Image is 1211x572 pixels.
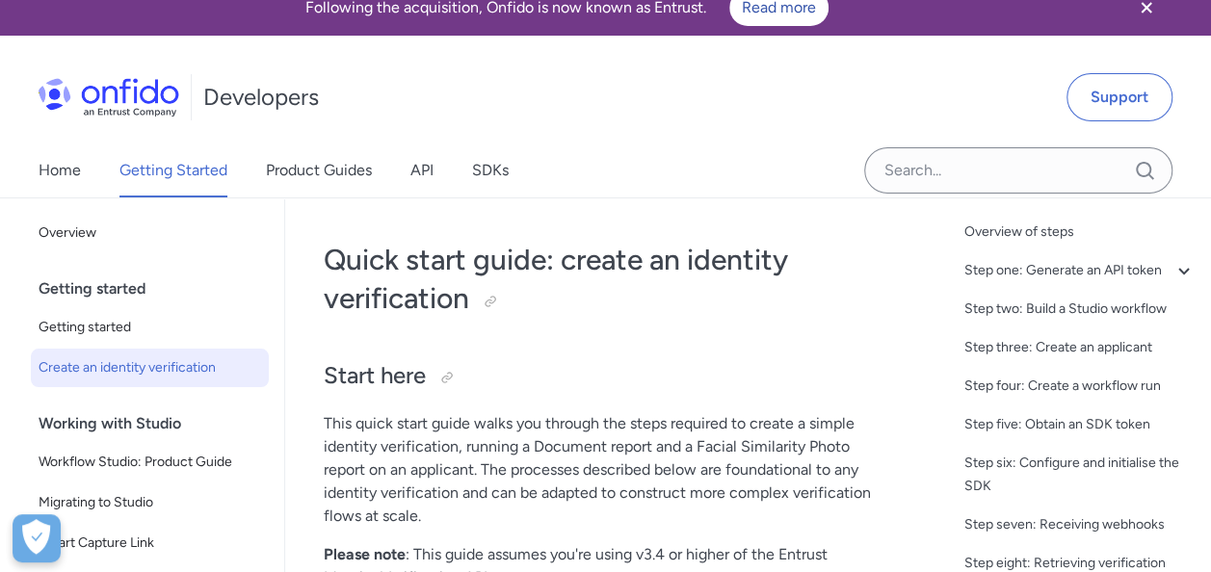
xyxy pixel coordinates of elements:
[39,143,81,197] a: Home
[39,356,261,379] span: Create an identity verification
[31,524,269,562] a: Smart Capture Link
[964,452,1196,498] a: Step six: Configure and initialise the SDK
[964,413,1196,436] a: Step five: Obtain an SDK token
[266,143,372,197] a: Product Guides
[472,143,509,197] a: SDKs
[39,532,261,555] span: Smart Capture Link
[324,412,883,528] p: This quick start guide walks you through the steps required to create a simple identity verificat...
[39,404,276,443] div: Working with Studio
[39,451,261,474] span: Workflow Studio: Product Guide
[964,375,1196,398] a: Step four: Create a workflow run
[324,545,406,563] strong: Please note
[119,143,227,197] a: Getting Started
[964,259,1196,282] a: Step one: Generate an API token
[1066,73,1172,121] a: Support
[964,221,1196,244] a: Overview of steps
[324,241,883,318] h1: Quick start guide: create an identity verification
[31,483,269,522] a: Migrating to Studio
[13,514,61,562] button: Open Preferences
[964,336,1196,359] a: Step three: Create an applicant
[39,270,276,308] div: Getting started
[39,316,261,339] span: Getting started
[964,513,1196,536] a: Step seven: Receiving webhooks
[39,491,261,514] span: Migrating to Studio
[31,308,269,347] a: Getting started
[864,147,1172,194] input: Onfido search input field
[203,82,319,113] h1: Developers
[324,360,883,393] h2: Start here
[13,514,61,562] div: Cookie Preferences
[39,78,179,117] img: Onfido Logo
[31,214,269,252] a: Overview
[39,221,261,245] span: Overview
[410,143,434,197] a: API
[31,349,269,387] a: Create an identity verification
[31,443,269,481] a: Workflow Studio: Product Guide
[964,298,1196,321] a: Step two: Build a Studio workflow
